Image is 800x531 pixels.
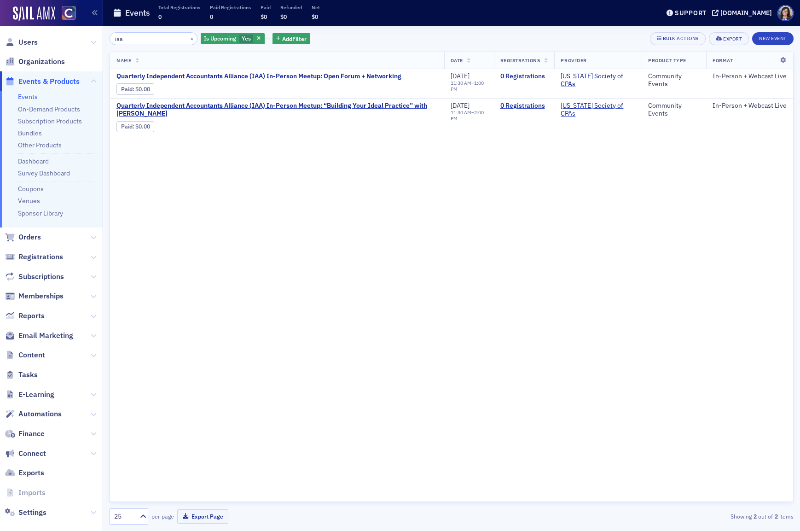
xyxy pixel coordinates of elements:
[18,93,38,101] a: Events
[312,13,318,20] span: $0
[242,35,251,42] span: Yes
[5,508,46,518] a: Settings
[451,109,484,122] time: 2:00 PM
[18,57,65,67] span: Organizations
[451,80,471,86] time: 11:30 AM
[18,105,80,113] a: On-Demand Products
[116,121,154,132] div: Paid: 0 - $0
[18,409,62,419] span: Automations
[18,272,64,282] span: Subscriptions
[18,141,62,149] a: Other Products
[18,331,73,341] span: Email Marketing
[5,57,65,67] a: Organizations
[5,37,38,47] a: Users
[18,390,54,400] span: E-Learning
[5,350,45,360] a: Content
[18,197,40,205] a: Venues
[713,72,787,81] div: In-Person + Webcast Live
[18,350,45,360] span: Content
[663,36,699,41] div: Bulk Actions
[5,232,41,242] a: Orders
[18,468,44,478] span: Exports
[561,102,635,118] span: Colorado Society of CPAs
[116,72,401,81] a: Quarterly Independent Accountants Alliance (IAA) In-Person Meetup: Open Forum + Networking
[18,429,45,439] span: Finance
[110,32,197,45] input: Search…
[135,123,150,130] span: $0.00
[752,32,794,45] button: New Event
[5,409,62,419] a: Automations
[500,57,540,64] span: Registrations
[720,9,772,17] div: [DOMAIN_NAME]
[121,123,135,130] span: :
[18,488,46,498] span: Imports
[18,169,70,177] a: Survey Dashboard
[712,10,775,16] button: [DOMAIN_NAME]
[648,57,686,64] span: Product Type
[713,102,787,110] div: In-Person + Webcast Live
[18,252,63,262] span: Registrations
[5,390,54,400] a: E-Learning
[5,429,45,439] a: Finance
[752,34,794,42] a: New Event
[752,512,758,520] strong: 2
[451,80,484,92] time: 1:00 PM
[713,57,733,64] span: Format
[5,468,44,478] a: Exports
[210,4,251,11] p: Paid Registrations
[561,102,635,118] a: [US_STATE] Society of CPAs
[62,6,76,20] img: SailAMX
[116,57,131,64] span: Name
[5,488,46,498] a: Imports
[5,272,64,282] a: Subscriptions
[5,370,38,380] a: Tasks
[648,102,700,118] div: Community Events
[18,508,46,518] span: Settings
[18,185,44,193] a: Coupons
[261,13,267,20] span: $0
[773,512,779,520] strong: 2
[18,129,42,137] a: Bundles
[5,76,80,87] a: Events & Products
[116,83,154,94] div: Paid: 0 - $0
[451,110,487,122] div: –
[18,232,41,242] span: Orders
[135,86,150,93] span: $0.00
[151,512,174,520] label: per page
[18,291,64,301] span: Memberships
[451,72,470,80] span: [DATE]
[114,512,134,521] div: 25
[675,9,707,17] div: Support
[158,13,162,20] span: 0
[116,102,438,118] a: Quarterly Independent Accountants Alliance (IAA) In-Person Meetup: “Building Your Ideal Practice”...
[572,512,794,520] div: Showing out of items
[451,101,470,110] span: [DATE]
[18,76,80,87] span: Events & Products
[451,57,463,64] span: Date
[13,6,55,21] img: SailAMX
[280,13,287,20] span: $0
[451,109,471,116] time: 11:30 AM
[561,72,635,88] a: [US_STATE] Society of CPAs
[5,291,64,301] a: Memberships
[210,13,213,20] span: 0
[204,35,236,42] span: Is Upcoming
[282,35,307,43] span: Add Filter
[561,57,586,64] span: Provider
[261,4,271,11] p: Paid
[500,72,548,81] a: 0 Registrations
[723,36,742,41] div: Export
[650,32,706,45] button: Bulk Actions
[280,4,302,11] p: Refunded
[5,449,46,459] a: Connect
[18,157,49,165] a: Dashboard
[18,370,38,380] span: Tasks
[18,209,63,217] a: Sponsor Library
[18,311,45,321] span: Reports
[121,123,133,130] a: Paid
[18,449,46,459] span: Connect
[18,37,38,47] span: Users
[561,72,635,88] span: Colorado Society of CPAs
